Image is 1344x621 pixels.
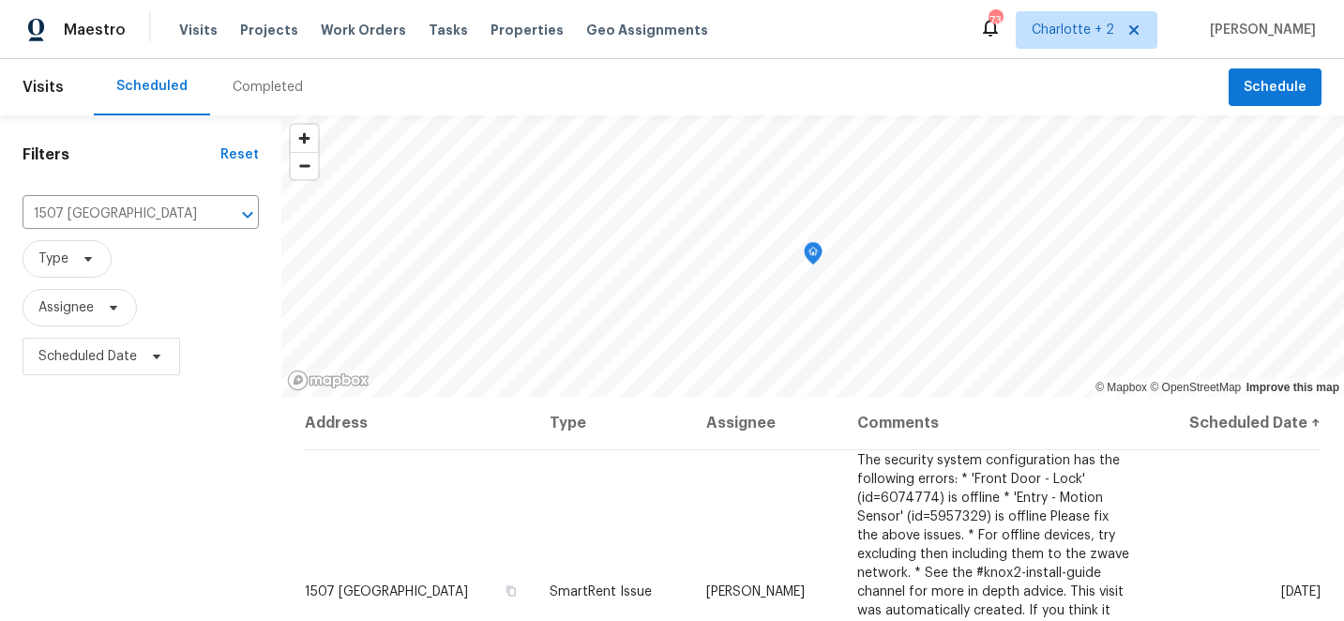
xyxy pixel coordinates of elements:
[989,11,1002,30] div: 73
[1148,397,1321,449] th: Scheduled Date ↑
[550,585,652,598] span: SmartRent Issue
[535,397,690,449] th: Type
[38,347,137,366] span: Scheduled Date
[1246,381,1339,394] a: Improve this map
[1281,585,1321,598] span: [DATE]
[429,23,468,37] span: Tasks
[38,250,68,268] span: Type
[291,125,318,152] button: Zoom in
[179,21,218,39] span: Visits
[291,152,318,179] button: Zoom out
[586,21,708,39] span: Geo Assignments
[38,298,94,317] span: Assignee
[1032,21,1114,39] span: Charlotte + 2
[23,145,220,164] h1: Filters
[287,370,370,391] a: Mapbox homepage
[1244,76,1306,99] span: Schedule
[1095,381,1147,394] a: Mapbox
[234,202,261,228] button: Open
[233,78,303,97] div: Completed
[116,77,188,96] div: Scheduled
[842,397,1148,449] th: Comments
[240,21,298,39] span: Projects
[304,397,535,449] th: Address
[1202,21,1316,39] span: [PERSON_NAME]
[305,585,468,598] span: 1507 [GEOGRAPHIC_DATA]
[491,21,564,39] span: Properties
[321,21,406,39] span: Work Orders
[291,153,318,179] span: Zoom out
[804,242,823,271] div: Map marker
[691,397,843,449] th: Assignee
[281,115,1344,397] canvas: Map
[23,67,64,108] span: Visits
[64,21,126,39] span: Maestro
[220,145,259,164] div: Reset
[706,585,805,598] span: [PERSON_NAME]
[1229,68,1321,107] button: Schedule
[23,200,206,229] input: Search for an address...
[1150,381,1241,394] a: OpenStreetMap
